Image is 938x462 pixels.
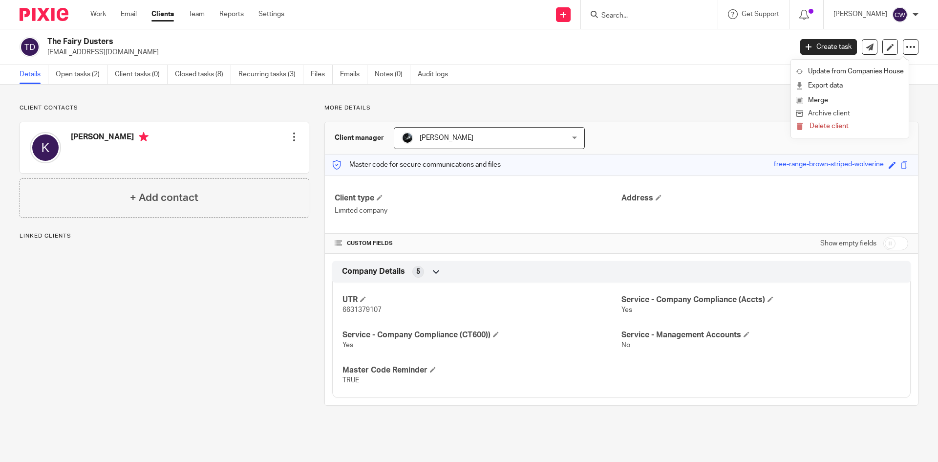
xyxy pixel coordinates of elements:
[892,7,908,22] img: svg%3E
[340,65,367,84] a: Emails
[20,232,309,240] p: Linked clients
[47,37,638,47] h2: The Fairy Dusters
[402,132,413,144] img: 1000002122.jpg
[130,190,198,205] h4: + Add contact
[621,307,632,313] span: Yes
[774,159,884,171] div: free-range-brown-striped-wolverine
[311,65,333,84] a: Files
[56,65,107,84] a: Open tasks (2)
[342,342,353,349] span: Yes
[151,9,174,19] a: Clients
[324,104,918,112] p: More details
[600,12,688,21] input: Search
[796,108,904,120] button: Archive client
[375,65,410,84] a: Notes (0)
[335,240,621,247] h4: CUSTOM FIELDS
[800,39,857,55] a: Create task
[20,37,40,57] img: svg%3E
[342,330,621,340] h4: Service - Company Compliance (CT600))
[30,132,61,163] img: svg%3E
[342,377,359,384] span: TRUE
[621,330,900,340] h4: Service - Management Accounts
[219,9,244,19] a: Reports
[742,11,779,18] span: Get Support
[796,79,904,93] a: Export data
[258,9,284,19] a: Settings
[621,295,900,305] h4: Service - Company Compliance (Accts)
[796,120,904,133] button: Delete client
[115,65,168,84] a: Client tasks (0)
[621,193,908,203] h4: Address
[810,123,849,130] span: Delete client
[20,104,309,112] p: Client contacts
[47,47,786,57] p: [EMAIL_ADDRESS][DOMAIN_NAME]
[90,9,106,19] a: Work
[342,365,621,375] h4: Master Code Reminder
[833,9,887,19] p: [PERSON_NAME]
[342,266,405,277] span: Company Details
[332,160,501,170] p: Master code for secure communications and files
[335,193,621,203] h4: Client type
[621,342,630,349] span: No
[420,134,473,141] span: [PERSON_NAME]
[796,93,904,108] a: Merge
[20,65,48,84] a: Details
[238,65,303,84] a: Recurring tasks (3)
[20,8,68,21] img: Pixie
[335,206,621,216] p: Limited company
[820,239,876,248] label: Show empty fields
[342,307,382,313] span: 6631379107
[416,267,420,277] span: 5
[189,9,205,19] a: Team
[418,65,455,84] a: Audit logs
[335,133,384,143] h3: Client manager
[175,65,231,84] a: Closed tasks (8)
[139,132,149,142] i: Primary
[796,65,904,79] a: Update from Companies House
[121,9,137,19] a: Email
[342,295,621,305] h4: UTR
[71,132,149,144] h4: [PERSON_NAME]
